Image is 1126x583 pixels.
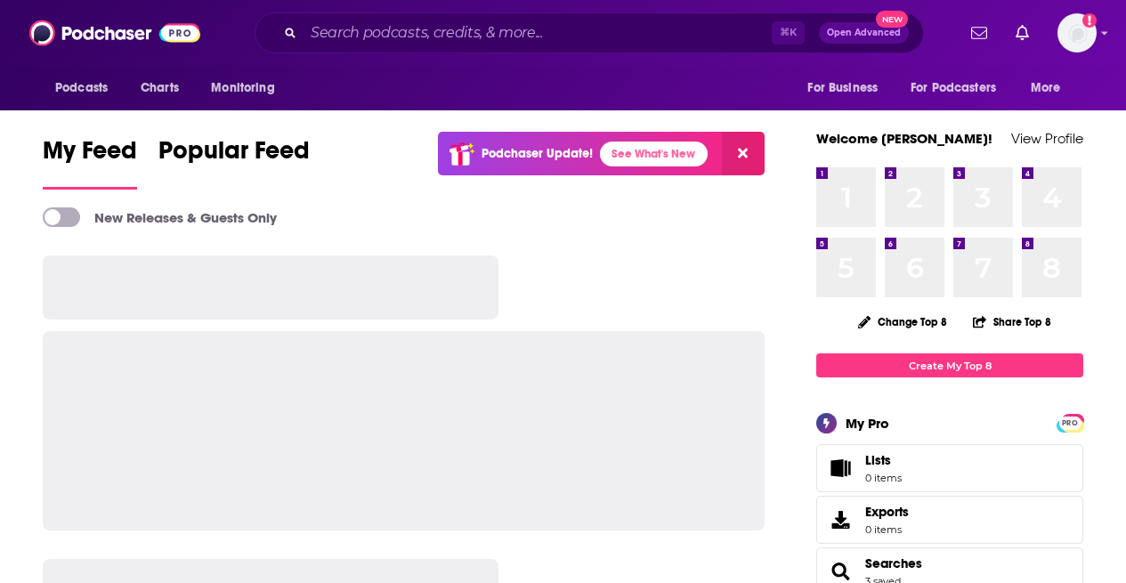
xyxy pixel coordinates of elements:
[43,135,137,176] span: My Feed
[865,504,909,520] span: Exports
[816,496,1083,544] a: Exports
[482,146,593,161] p: Podchaser Update!
[795,71,900,105] button: open menu
[1009,18,1036,48] a: Show notifications dropdown
[865,523,909,536] span: 0 items
[1059,417,1081,430] span: PRO
[846,415,889,432] div: My Pro
[29,16,200,50] img: Podchaser - Follow, Share and Rate Podcasts
[141,76,179,101] span: Charts
[55,76,108,101] span: Podcasts
[964,18,994,48] a: Show notifications dropdown
[1018,71,1083,105] button: open menu
[899,71,1022,105] button: open menu
[816,130,992,147] a: Welcome [PERSON_NAME]!
[1057,13,1097,53] span: Logged in as esmith_bg
[816,353,1083,377] a: Create My Top 8
[129,71,190,105] a: Charts
[1011,130,1083,147] a: View Profile
[43,135,137,190] a: My Feed
[600,142,708,166] a: See What's New
[847,311,958,333] button: Change Top 8
[772,21,805,45] span: ⌘ K
[1031,76,1061,101] span: More
[876,11,908,28] span: New
[822,456,858,481] span: Lists
[822,507,858,532] span: Exports
[816,444,1083,492] a: Lists
[304,19,772,47] input: Search podcasts, credits, & more...
[865,452,902,468] span: Lists
[911,76,996,101] span: For Podcasters
[158,135,310,176] span: Popular Feed
[1082,13,1097,28] svg: Add a profile image
[158,135,310,190] a: Popular Feed
[865,472,902,484] span: 0 items
[827,28,901,37] span: Open Advanced
[43,71,131,105] button: open menu
[255,12,924,53] div: Search podcasts, credits, & more...
[1057,13,1097,53] img: User Profile
[1057,13,1097,53] button: Show profile menu
[211,76,274,101] span: Monitoring
[972,304,1052,339] button: Share Top 8
[819,22,909,44] button: Open AdvancedNew
[865,555,922,571] a: Searches
[1059,416,1081,429] a: PRO
[198,71,297,105] button: open menu
[43,207,277,227] a: New Releases & Guests Only
[865,452,891,468] span: Lists
[807,76,878,101] span: For Business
